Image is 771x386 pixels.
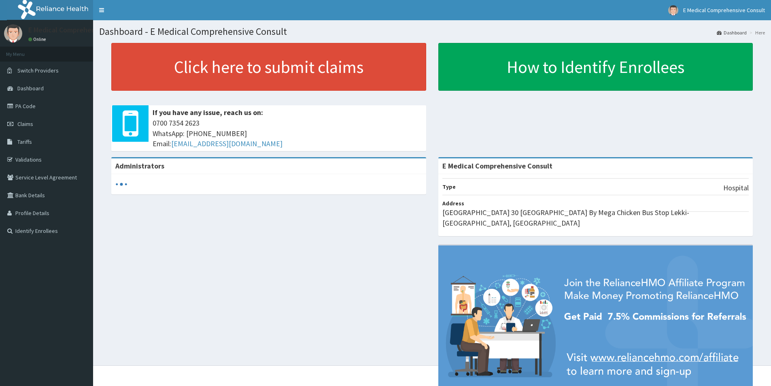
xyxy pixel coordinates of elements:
[17,120,33,128] span: Claims
[99,26,765,37] h1: Dashboard - E Medical Comprehensive Consult
[111,43,426,91] a: Click here to submit claims
[115,178,127,190] svg: audio-loading
[723,183,749,193] p: Hospital
[153,118,422,149] span: 0700 7354 2623 WhatsApp: [PHONE_NUMBER] Email:
[28,26,134,34] p: E Medical Comprehensive Consult
[442,161,552,171] strong: E Medical Comprehensive Consult
[717,29,747,36] a: Dashboard
[153,108,263,117] b: If you have any issue, reach us on:
[438,43,753,91] a: How to Identify Enrollees
[683,6,765,14] span: E Medical Comprehensive Consult
[4,24,22,43] img: User Image
[442,207,749,228] p: [GEOGRAPHIC_DATA] 30 [GEOGRAPHIC_DATA] By Mega Chicken Bus Stop Lekki-[GEOGRAPHIC_DATA], [GEOGRAP...
[17,67,59,74] span: Switch Providers
[17,85,44,92] span: Dashboard
[17,138,32,145] span: Tariffs
[668,5,678,15] img: User Image
[748,29,765,36] li: Here
[28,36,48,42] a: Online
[442,200,464,207] b: Address
[171,139,282,148] a: [EMAIL_ADDRESS][DOMAIN_NAME]
[442,183,456,190] b: Type
[115,161,164,171] b: Administrators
